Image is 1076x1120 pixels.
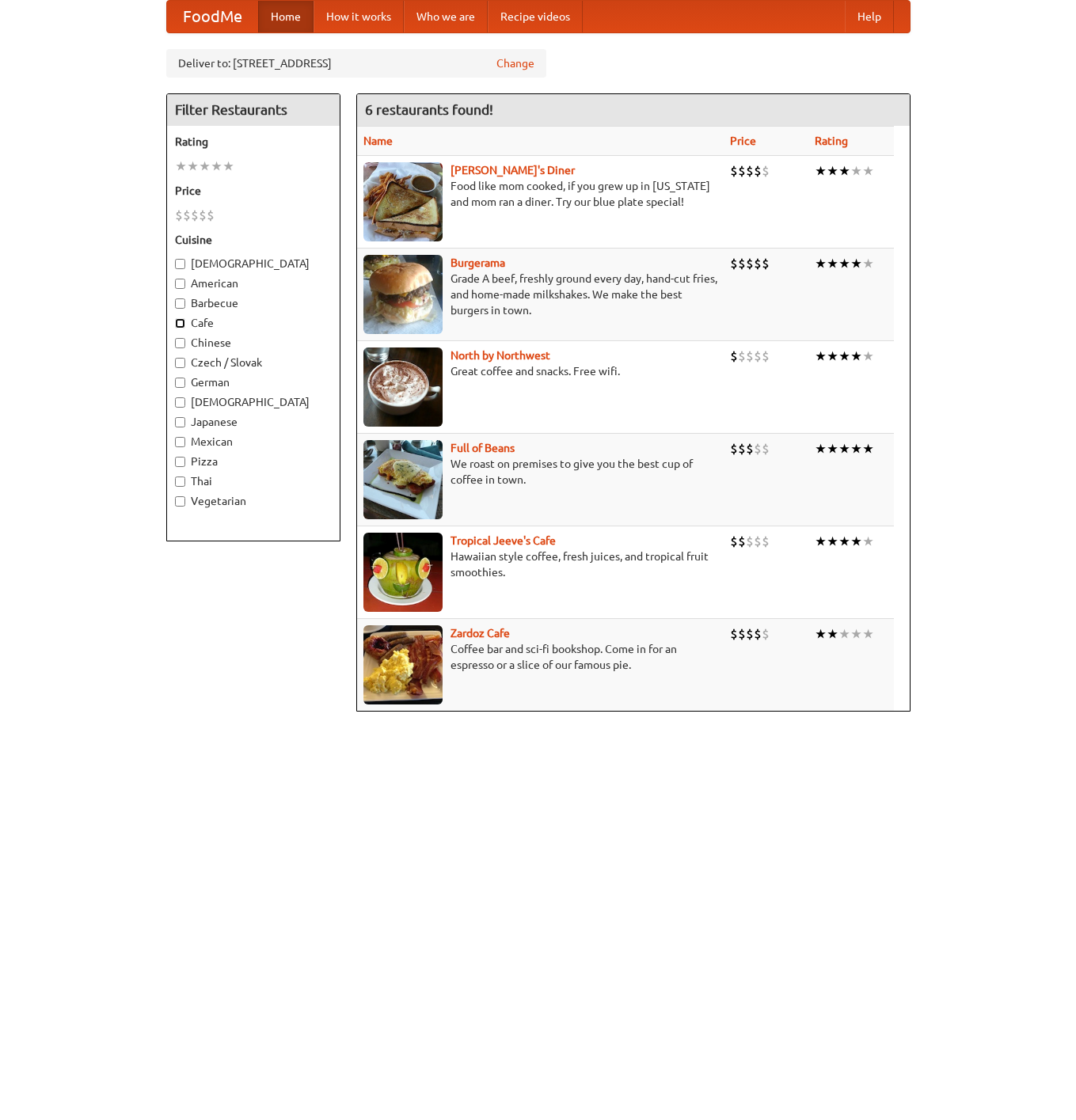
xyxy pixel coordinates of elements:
[754,255,762,272] li: $
[850,533,862,550] li: ★
[175,473,332,489] label: Thai
[175,374,332,390] label: German
[862,533,874,550] li: ★
[862,255,874,272] li: ★
[815,440,827,457] li: ★
[754,625,762,643] li: $
[175,417,185,427] input: Japanese
[496,55,534,71] a: Change
[827,440,838,457] li: ★
[746,347,754,365] li: $
[363,271,717,318] p: Grade A beef, freshly ground every day, hand-cut fries, and home-made milkshakes. We make the bes...
[827,162,838,180] li: ★
[730,440,738,457] li: $
[191,207,199,224] li: $
[746,533,754,550] li: $
[451,349,550,362] a: North by Northwest
[762,162,770,180] li: $
[730,533,738,550] li: $
[175,437,185,447] input: Mexican
[175,183,332,199] h5: Price
[175,295,332,311] label: Barbecue
[175,496,185,507] input: Vegetarian
[363,135,393,147] a: Name
[730,625,738,643] li: $
[730,162,738,180] li: $
[451,442,515,454] a: Full of Beans
[404,1,488,32] a: Who we are
[207,207,215,224] li: $
[175,335,332,351] label: Chinese
[175,457,185,467] input: Pizza
[850,162,862,180] li: ★
[738,625,746,643] li: $
[862,440,874,457] li: ★
[815,625,827,643] li: ★
[815,135,848,147] a: Rating
[730,135,756,147] a: Price
[838,255,850,272] li: ★
[451,256,505,269] a: Burgerama
[451,164,575,177] b: [PERSON_NAME]'s Diner
[175,476,185,487] input: Thai
[845,1,894,32] a: Help
[166,49,546,78] div: Deliver to: [STREET_ADDRESS]
[746,440,754,457] li: $
[314,1,404,32] a: How it works
[258,1,314,32] a: Home
[175,232,332,248] h5: Cuisine
[363,456,717,488] p: We roast on premises to give you the best cup of coffee in town.
[738,440,746,457] li: $
[175,338,185,348] input: Chinese
[363,549,717,580] p: Hawaiian style coffee, fresh juices, and tropical fruit smoothies.
[222,158,234,175] li: ★
[838,440,850,457] li: ★
[175,279,185,289] input: American
[862,347,874,365] li: ★
[175,378,185,388] input: German
[199,207,207,224] li: $
[730,347,738,365] li: $
[850,440,862,457] li: ★
[363,162,443,241] img: sallys.jpg
[451,534,556,547] a: Tropical Jeeve's Cafe
[754,347,762,365] li: $
[827,255,838,272] li: ★
[167,1,258,32] a: FoodMe
[175,315,332,331] label: Cafe
[827,533,838,550] li: ★
[363,363,717,379] p: Great coffee and snacks. Free wifi.
[175,256,332,271] label: [DEMOGRAPHIC_DATA]
[738,347,746,365] li: $
[363,255,443,334] img: burgerama.jpg
[183,207,191,224] li: $
[746,255,754,272] li: $
[175,358,185,368] input: Czech / Slovak
[762,347,770,365] li: $
[827,347,838,365] li: ★
[211,158,222,175] li: ★
[762,255,770,272] li: $
[451,627,510,640] a: Zardoz Cafe
[175,454,332,469] label: Pizza
[167,94,340,126] h4: Filter Restaurants
[175,434,332,450] label: Mexican
[175,158,187,175] li: ★
[762,533,770,550] li: $
[363,641,717,673] p: Coffee bar and sci-fi bookshop. Come in for an espresso or a slice of our famous pie.
[850,347,862,365] li: ★
[815,162,827,180] li: ★
[199,158,211,175] li: ★
[746,162,754,180] li: $
[363,533,443,612] img: jeeves.jpg
[175,394,332,410] label: [DEMOGRAPHIC_DATA]
[862,162,874,180] li: ★
[175,318,185,328] input: Cafe
[862,625,874,643] li: ★
[175,134,332,150] h5: Rating
[827,625,838,643] li: ★
[363,440,443,519] img: beans.jpg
